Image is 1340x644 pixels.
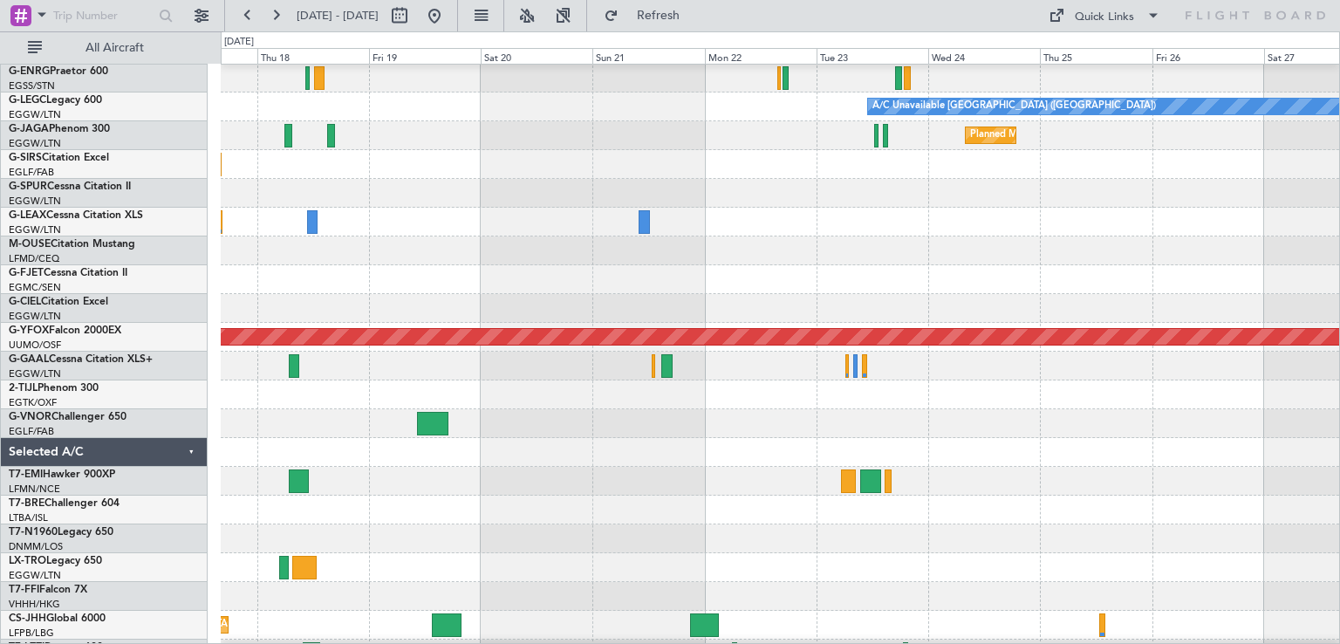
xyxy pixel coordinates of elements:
[9,425,54,438] a: EGLF/FAB
[9,627,54,640] a: LFPB/LBG
[9,325,121,336] a: G-YFOXFalcon 2000EX
[9,325,49,336] span: G-YFOX
[9,527,58,538] span: T7-N1960
[9,613,106,624] a: CS-JHHGlobal 6000
[9,223,61,236] a: EGGW/LTN
[970,122,1245,148] div: Planned Maint [GEOGRAPHIC_DATA] ([GEOGRAPHIC_DATA])
[1075,9,1134,26] div: Quick Links
[9,166,54,179] a: EGLF/FAB
[53,3,154,29] input: Trip Number
[9,613,46,624] span: CS-JHH
[817,48,928,64] div: Tue 23
[9,195,61,208] a: EGGW/LTN
[9,598,60,611] a: VHHH/HKG
[9,556,46,566] span: LX-TRO
[9,354,153,365] a: G-GAALCessna Citation XLS+
[9,124,110,134] a: G-JAGAPhenom 300
[369,48,481,64] div: Fri 19
[1040,2,1169,30] button: Quick Links
[9,540,63,553] a: DNMM/LOS
[9,79,55,92] a: EGSS/STN
[9,297,108,307] a: G-CIELCitation Excel
[9,252,59,265] a: LFMD/CEQ
[9,498,44,509] span: T7-BRE
[9,153,109,163] a: G-SIRSCitation Excel
[9,469,43,480] span: T7-EMI
[928,48,1040,64] div: Wed 24
[9,281,61,294] a: EGMC/SEN
[9,527,113,538] a: T7-N1960Legacy 650
[9,153,42,163] span: G-SIRS
[9,182,131,192] a: G-SPURCessna Citation II
[9,585,39,595] span: T7-FFI
[9,268,127,278] a: G-FJETCessna Citation II
[9,239,51,250] span: M-OUSE
[9,124,49,134] span: G-JAGA
[9,569,61,582] a: EGGW/LTN
[9,310,61,323] a: EGGW/LTN
[9,108,61,121] a: EGGW/LTN
[9,511,48,524] a: LTBA/ISL
[9,585,87,595] a: T7-FFIFalcon 7X
[9,137,61,150] a: EGGW/LTN
[297,8,379,24] span: [DATE] - [DATE]
[9,469,115,480] a: T7-EMIHawker 900XP
[9,95,46,106] span: G-LEGC
[9,210,143,221] a: G-LEAXCessna Citation XLS
[224,35,254,50] div: [DATE]
[1040,48,1152,64] div: Thu 25
[9,268,44,278] span: G-FJET
[257,48,369,64] div: Thu 18
[9,95,102,106] a: G-LEGCLegacy 600
[9,182,47,192] span: G-SPUR
[9,66,108,77] a: G-ENRGPraetor 600
[9,339,61,352] a: UUMO/OSF
[19,34,189,62] button: All Aircraft
[9,210,46,221] span: G-LEAX
[9,354,49,365] span: G-GAAL
[596,2,701,30] button: Refresh
[45,42,184,54] span: All Aircraft
[481,48,592,64] div: Sat 20
[9,383,99,394] a: 2-TIJLPhenom 300
[9,498,120,509] a: T7-BREChallenger 604
[9,367,61,380] a: EGGW/LTN
[9,483,60,496] a: LFMN/NCE
[9,396,57,409] a: EGTK/OXF
[9,556,102,566] a: LX-TROLegacy 650
[1152,48,1264,64] div: Fri 26
[9,383,38,394] span: 2-TIJL
[9,412,126,422] a: G-VNORChallenger 650
[9,66,50,77] span: G-ENRG
[9,412,51,422] span: G-VNOR
[705,48,817,64] div: Mon 22
[9,239,135,250] a: M-OUSECitation Mustang
[592,48,704,64] div: Sun 21
[9,297,41,307] span: G-CIEL
[622,10,695,22] span: Refresh
[872,93,1156,120] div: A/C Unavailable [GEOGRAPHIC_DATA] ([GEOGRAPHIC_DATA])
